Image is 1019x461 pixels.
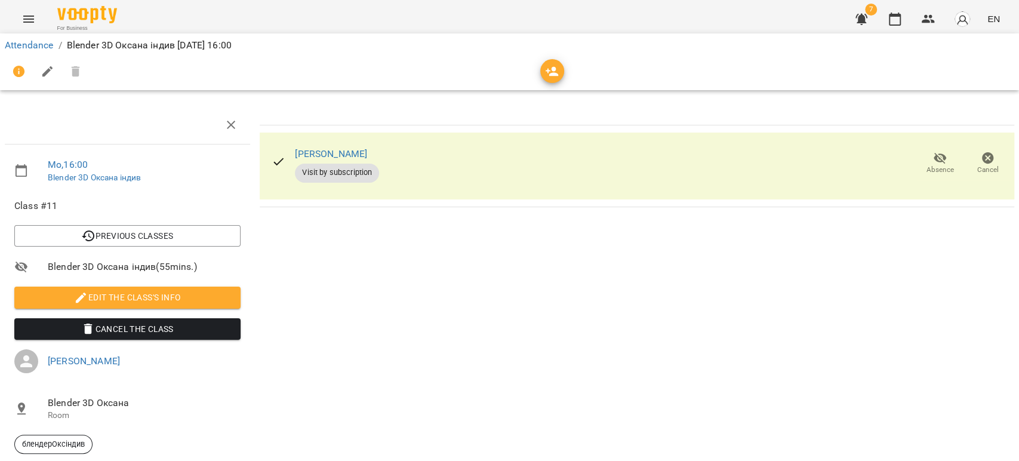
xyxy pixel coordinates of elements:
button: Cancel [964,147,1012,180]
button: Menu [14,5,43,33]
span: Class #11 [14,199,241,213]
button: Absence [916,147,964,180]
span: Cancel the class [24,322,231,336]
button: Cancel the class [14,318,241,340]
div: блендерОксіндив [14,435,93,454]
span: Edit the class's Info [24,290,231,305]
span: Blender 3D Оксана індив ( 55 mins. ) [48,260,241,274]
span: Visit by subscription [295,167,379,178]
span: For Business [57,24,117,32]
a: Blender 3D Оксана індив [48,173,141,182]
span: Absence [926,165,954,175]
nav: breadcrumb [5,38,1014,53]
span: Blender 3D Оксана [48,396,241,410]
button: Edit the class's Info [14,287,241,308]
a: [PERSON_NAME] [48,355,120,367]
span: Previous Classes [24,229,231,243]
button: Previous Classes [14,225,241,247]
a: Attendance [5,39,53,51]
p: Room [48,410,241,422]
img: Voopty Logo [57,6,117,23]
li: / [58,38,61,53]
span: 7 [865,4,877,16]
span: Cancel [977,165,999,175]
button: EN [983,8,1005,30]
span: EN [987,13,1000,25]
p: Blender 3D Оксана індив [DATE] 16:00 [67,38,232,53]
a: [PERSON_NAME] [295,148,367,159]
img: avatar_s.png [954,11,971,27]
a: Mo , 16:00 [48,159,88,170]
span: блендерОксіндив [15,439,92,450]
